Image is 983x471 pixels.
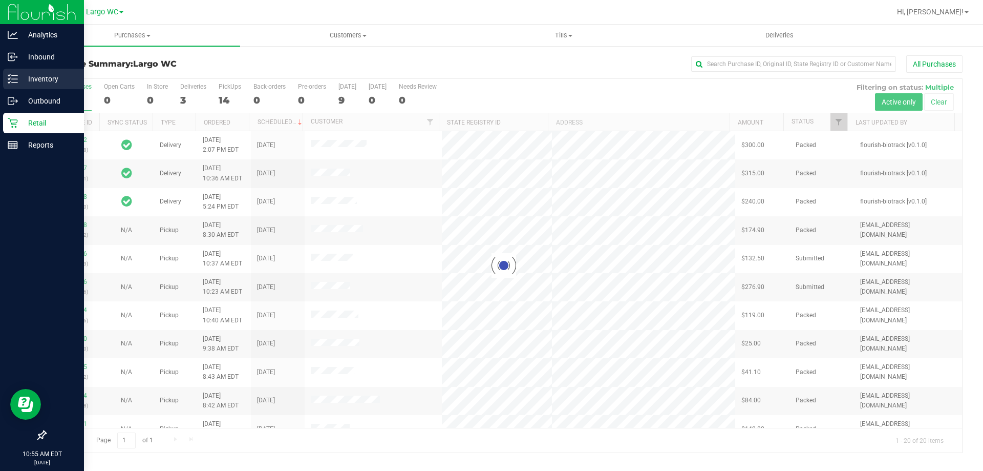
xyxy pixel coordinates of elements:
p: [DATE] [5,459,79,466]
inline-svg: Reports [8,140,18,150]
span: Deliveries [752,31,807,40]
p: Retail [18,117,79,129]
a: Tills [456,25,671,46]
p: Outbound [18,95,79,107]
span: Purchases [25,31,240,40]
p: Reports [18,139,79,151]
p: Inbound [18,51,79,63]
inline-svg: Analytics [8,30,18,40]
a: Purchases [25,25,240,46]
p: 10:55 AM EDT [5,449,79,459]
a: Deliveries [672,25,887,46]
span: Customers [241,31,455,40]
span: Largo WC [86,8,118,16]
input: Search Purchase ID, Original ID, State Registry ID or Customer Name... [691,56,896,72]
span: Hi, [PERSON_NAME]! [897,8,964,16]
inline-svg: Outbound [8,96,18,106]
span: Largo WC [133,59,177,69]
inline-svg: Inventory [8,74,18,84]
p: Analytics [18,29,79,41]
h3: Purchase Summary: [45,59,351,69]
span: Tills [456,31,671,40]
inline-svg: Retail [8,118,18,128]
inline-svg: Inbound [8,52,18,62]
iframe: Resource center [10,389,41,420]
a: Customers [240,25,456,46]
p: Inventory [18,73,79,85]
button: All Purchases [906,55,963,73]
